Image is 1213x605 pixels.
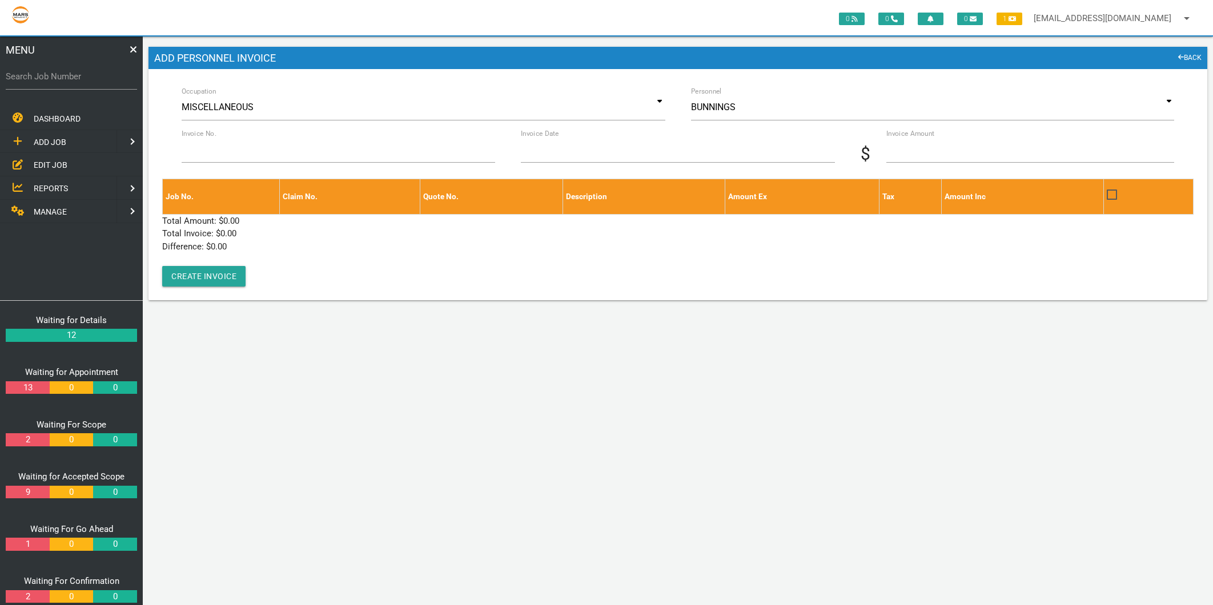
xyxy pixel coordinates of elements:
a: 2 [6,590,49,603]
span: 0 [957,13,983,25]
h1: Add Personnel Invoice [148,47,1207,70]
button: Create Invoice [162,266,246,287]
a: Waiting for Accepted Scope [18,471,124,482]
th: Job No. [163,179,280,214]
span: MANAGE [34,207,67,216]
span: ADD JOB [34,138,66,147]
img: s3file [11,6,30,24]
span: $ [861,141,886,167]
a: Waiting For Scope [37,420,106,430]
span: 0 [839,13,865,25]
a: Waiting for Appointment [25,367,118,377]
a: 0 [93,433,136,446]
label: Search Job Number [6,70,137,83]
a: 0 [93,590,136,603]
span: 0 [878,13,904,25]
span: EDIT JOB [34,160,67,170]
a: 0 [93,486,136,499]
span: 0.00 [220,228,236,239]
a: 0 [50,590,93,603]
th: Description [563,179,725,214]
span: REPORTS [34,184,68,193]
label: Personnel [691,86,722,96]
p: Total Invoice: $ [162,227,1194,240]
span: 0.00 [211,241,227,252]
th: Claim No. [280,179,420,214]
th: Tax [879,179,941,214]
a: 0 [50,486,93,499]
a: 0 [50,433,93,446]
p: Difference: $ [162,240,1194,253]
a: 0 [50,538,93,551]
span: MENU [6,42,35,58]
a: 0 [93,538,136,551]
p: Total Amount: $ [162,215,1194,228]
label: Invoice Date [521,128,559,139]
a: 1 [6,538,49,551]
th: Quote No. [420,179,563,214]
span: 0.00 [223,216,239,226]
a: 13 [6,381,49,394]
th: Amount Inc [941,179,1103,214]
span: 1 [997,13,1022,25]
a: Waiting for Details [36,315,107,325]
a: 0 [93,381,136,394]
th: Amount Ex [725,179,879,214]
a: 9 [6,486,49,499]
a: BACK [1178,53,1202,64]
a: 2 [6,433,49,446]
a: Waiting For Confirmation [24,576,119,586]
span: DASHBOARD [34,114,81,123]
label: Occupation [182,86,216,96]
label: Invoice No. [182,128,216,139]
a: 0 [50,381,93,394]
a: 12 [6,329,137,342]
label: Invoice Amount [886,128,1117,139]
a: Waiting For Go Ahead [30,524,113,534]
